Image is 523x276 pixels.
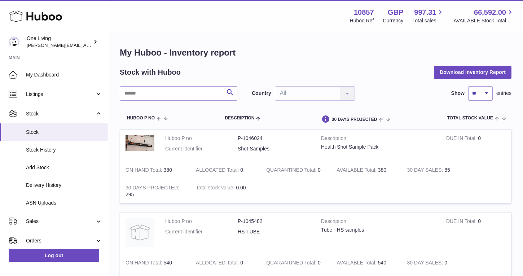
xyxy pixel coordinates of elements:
[331,161,401,179] td: 380
[120,47,511,58] h1: My Huboo - Inventory report
[26,182,102,189] span: Delivery History
[414,8,436,17] span: 997.31
[496,90,511,97] span: entries
[401,161,472,179] td: 85
[434,66,511,79] button: Download Inventory Report
[321,227,435,233] div: Tube - HS samples
[165,228,238,235] dt: Current identifier
[120,67,181,77] h2: Stock with Huboo
[266,260,318,267] strong: QUARANTINED Total
[26,164,102,171] span: Add Stock
[26,237,95,244] span: Orders
[120,179,190,203] td: 295
[331,254,401,272] td: 540
[446,135,478,143] strong: DUE IN Total
[354,8,374,17] strong: 10857
[407,167,444,175] strong: 30 DAY SALES
[412,17,444,24] span: Total sales
[165,218,238,225] dt: Huboo P no
[412,8,444,24] a: 997.31 Total sales
[120,254,190,272] td: 540
[26,91,95,98] span: Listings
[126,260,164,267] strong: ON HAND Total
[127,116,155,121] span: Huboo P no
[126,218,154,247] img: product image
[451,90,465,97] label: Show
[238,218,310,225] dd: P-1045482
[321,144,435,150] div: Health Shot Sample Pack
[238,135,310,142] dd: P-1046024
[26,110,95,117] span: Stock
[165,145,238,152] dt: Current identifier
[126,185,179,192] strong: 30 DAYS PROJECTED
[196,260,240,267] strong: ALLOCATED Total
[474,8,506,17] span: 66,592.00
[26,129,102,136] span: Stock
[190,161,261,179] td: 0
[337,260,378,267] strong: AVAILABLE Total
[252,90,271,97] label: Country
[26,71,102,78] span: My Dashboard
[266,167,318,175] strong: QUARANTINED Total
[196,185,236,192] strong: Total stock value
[401,254,472,272] td: 0
[238,228,310,235] dd: HS-TUBE
[332,117,377,122] span: 30 DAYS PROJECTED
[318,167,321,173] span: 0
[238,145,310,152] dd: Shot-Samples
[383,17,404,24] div: Currency
[337,167,378,175] strong: AVAILABLE Total
[350,17,374,24] div: Huboo Ref
[236,185,246,190] span: 0.00
[318,260,321,266] span: 0
[441,130,511,161] td: 0
[126,135,154,151] img: product image
[446,218,478,226] strong: DUE IN Total
[407,260,444,267] strong: 30 DAY SALES
[441,213,511,254] td: 0
[321,218,435,227] strong: Description
[120,161,190,179] td: 380
[9,36,19,47] img: Jessica@oneliving.com
[321,135,435,144] strong: Description
[453,17,514,24] span: AVAILABLE Stock Total
[26,200,102,206] span: ASN Uploads
[453,8,514,24] a: 66,592.00 AVAILABLE Stock Total
[26,218,95,225] span: Sales
[26,146,102,153] span: Stock History
[9,249,99,262] a: Log out
[165,135,238,142] dt: Huboo P no
[388,8,403,17] strong: GBP
[27,42,145,48] span: [PERSON_NAME][EMAIL_ADDRESS][DOMAIN_NAME]
[27,35,92,49] div: One Living
[126,167,164,175] strong: ON HAND Total
[225,116,254,121] span: Description
[196,167,240,175] strong: ALLOCATED Total
[190,254,261,272] td: 0
[447,116,493,121] span: Total stock value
